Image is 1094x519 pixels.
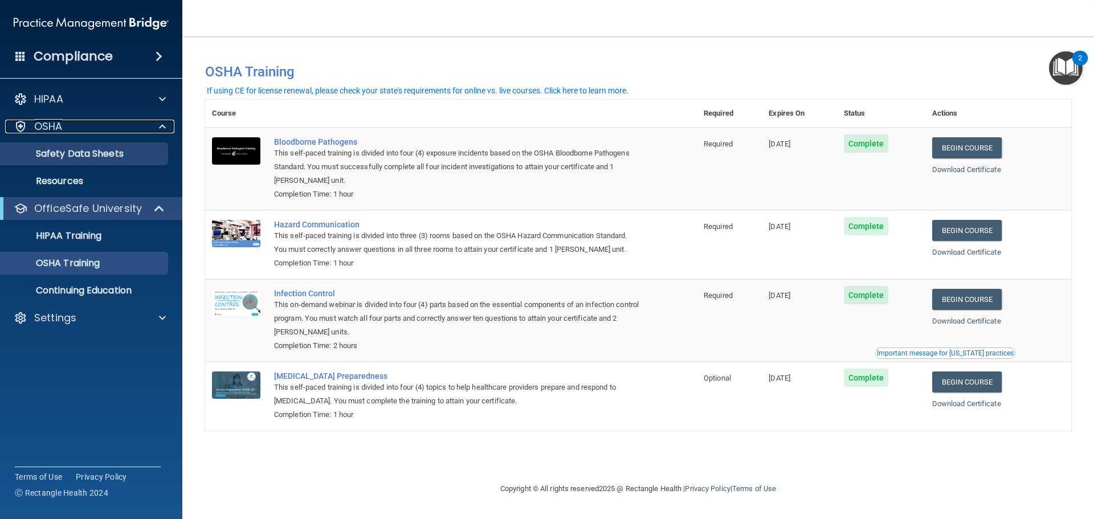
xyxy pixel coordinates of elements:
span: Complete [844,134,889,153]
span: Complete [844,217,889,235]
p: Safety Data Sheets [7,148,163,160]
div: Completion Time: 2 hours [274,339,640,353]
p: HIPAA Training [7,230,101,242]
span: [DATE] [769,374,790,382]
th: Required [697,100,762,128]
div: This self-paced training is divided into four (4) exposure incidents based on the OSHA Bloodborne... [274,146,640,187]
div: Important message for [US_STATE] practices [877,350,1014,357]
h4: Compliance [34,48,113,64]
p: Continuing Education [7,285,163,296]
span: Required [704,140,733,148]
a: Terms of Use [732,484,776,493]
a: Bloodborne Pathogens [274,137,640,146]
a: Download Certificate [932,317,1001,325]
h4: OSHA Training [205,64,1071,80]
th: Actions [925,100,1071,128]
div: Copyright © All rights reserved 2025 @ Rectangle Health | | [430,471,846,507]
a: Download Certificate [932,165,1001,174]
div: This self-paced training is divided into three (3) rooms based on the OSHA Hazard Communication S... [274,229,640,256]
a: Infection Control [274,289,640,298]
span: Optional [704,374,731,382]
th: Course [205,100,267,128]
p: HIPAA [34,92,63,106]
span: Ⓒ Rectangle Health 2024 [15,487,108,498]
a: Begin Course [932,220,1002,241]
div: This on-demand webinar is divided into four (4) parts based on the essential components of an inf... [274,298,640,339]
span: Required [704,222,733,231]
a: Settings [14,311,166,325]
div: 2 [1078,58,1082,73]
th: Status [837,100,925,128]
p: OSHA Training [7,258,100,269]
iframe: Drift Widget Chat Controller [896,438,1080,484]
p: Resources [7,175,163,187]
div: Completion Time: 1 hour [274,256,640,270]
p: Settings [34,311,76,325]
span: Required [704,291,733,300]
a: Terms of Use [15,471,62,483]
p: OSHA [34,120,63,133]
div: If using CE for license renewal, please check your state's requirements for online vs. live cours... [207,87,628,95]
th: Expires On [762,100,836,128]
span: Complete [844,369,889,387]
a: Download Certificate [932,248,1001,256]
button: Open Resource Center, 2 new notifications [1049,51,1083,85]
div: Completion Time: 1 hour [274,187,640,201]
div: This self-paced training is divided into four (4) topics to help healthcare providers prepare and... [274,381,640,408]
a: Privacy Policy [685,484,730,493]
span: [DATE] [769,291,790,300]
a: OfficeSafe University [14,202,165,215]
a: Begin Course [932,289,1002,310]
a: Privacy Policy [76,471,127,483]
a: Begin Course [932,137,1002,158]
img: PMB logo [14,12,169,35]
span: [DATE] [769,222,790,231]
span: [DATE] [769,140,790,148]
a: Download Certificate [932,399,1001,408]
span: Complete [844,286,889,304]
p: OfficeSafe University [34,202,142,215]
a: Hazard Communication [274,220,640,229]
a: OSHA [14,120,166,133]
div: Completion Time: 1 hour [274,408,640,422]
button: If using CE for license renewal, please check your state's requirements for online vs. live cours... [205,85,630,96]
a: Begin Course [932,371,1002,393]
a: [MEDICAL_DATA] Preparedness [274,371,640,381]
a: HIPAA [14,92,166,106]
button: Read this if you are a dental practitioner in the state of CA [875,348,1015,359]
